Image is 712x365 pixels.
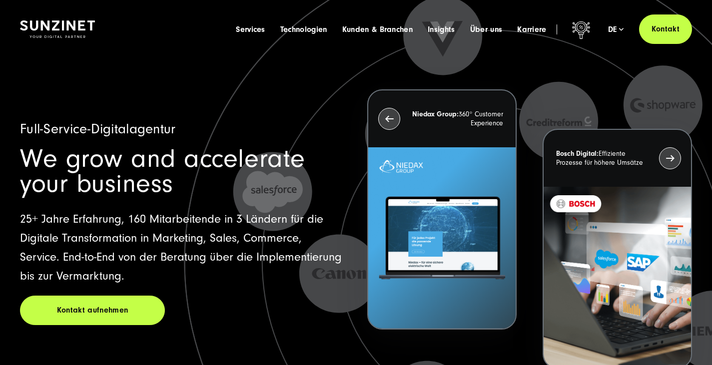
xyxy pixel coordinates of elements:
strong: Niedax Group: [412,110,459,118]
span: We grow and accelerate your business [20,144,305,198]
a: Über uns [470,24,503,34]
div: de [608,24,624,34]
a: Technologien [280,24,327,34]
a: Kontakt aufnehmen [20,296,165,325]
strong: Bosch Digital: [556,150,599,158]
a: Karriere [517,24,547,34]
img: SUNZINET Full Service Digital Agentur [20,20,95,38]
a: Kontakt [639,14,692,44]
button: Niedax Group:360° Customer Experience Letztes Projekt von Niedax. Ein Laptop auf dem die Niedax W... [367,89,517,330]
p: 360° Customer Experience [406,110,503,128]
a: Insights [428,24,455,34]
span: Full-Service-Digitalagentur [20,121,176,137]
a: Services [236,24,265,34]
img: Letztes Projekt von Niedax. Ein Laptop auf dem die Niedax Website geöffnet ist, auf blauem Hinter... [368,147,516,329]
p: Effiziente Prozesse für höhere Umsätze [556,149,654,167]
a: Kunden & Branchen [342,24,413,34]
p: 25+ Jahre Erfahrung, 160 Mitarbeitende in 3 Ländern für die Digitale Transformation in Marketing,... [20,210,345,286]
